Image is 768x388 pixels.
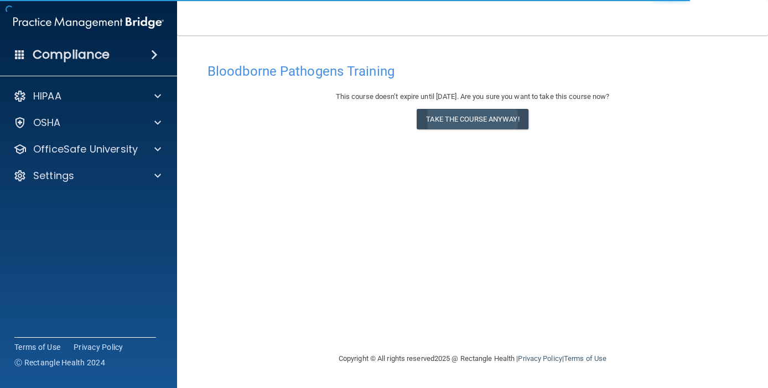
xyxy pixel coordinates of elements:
[33,169,74,182] p: Settings
[564,354,606,363] a: Terms of Use
[417,109,528,129] button: Take the course anyway!
[13,116,161,129] a: OSHA
[74,342,123,353] a: Privacy Policy
[207,64,738,78] h4: Bloodborne Pathogens Training
[271,341,674,376] div: Copyright © All rights reserved 2025 @ Rectangle Health | |
[13,143,161,156] a: OfficeSafe University
[33,143,138,156] p: OfficeSafe University
[13,169,161,182] a: Settings
[13,90,161,103] a: HIPAA
[33,116,61,129] p: OSHA
[518,354,562,363] a: Privacy Policy
[13,12,164,34] img: PMB logo
[207,90,738,103] div: This course doesn’t expire until [DATE]. Are you sure you want to take this course now?
[33,47,110,62] h4: Compliance
[14,342,60,353] a: Terms of Use
[33,90,61,103] p: HIPAA
[14,357,105,368] span: Ⓒ Rectangle Health 2024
